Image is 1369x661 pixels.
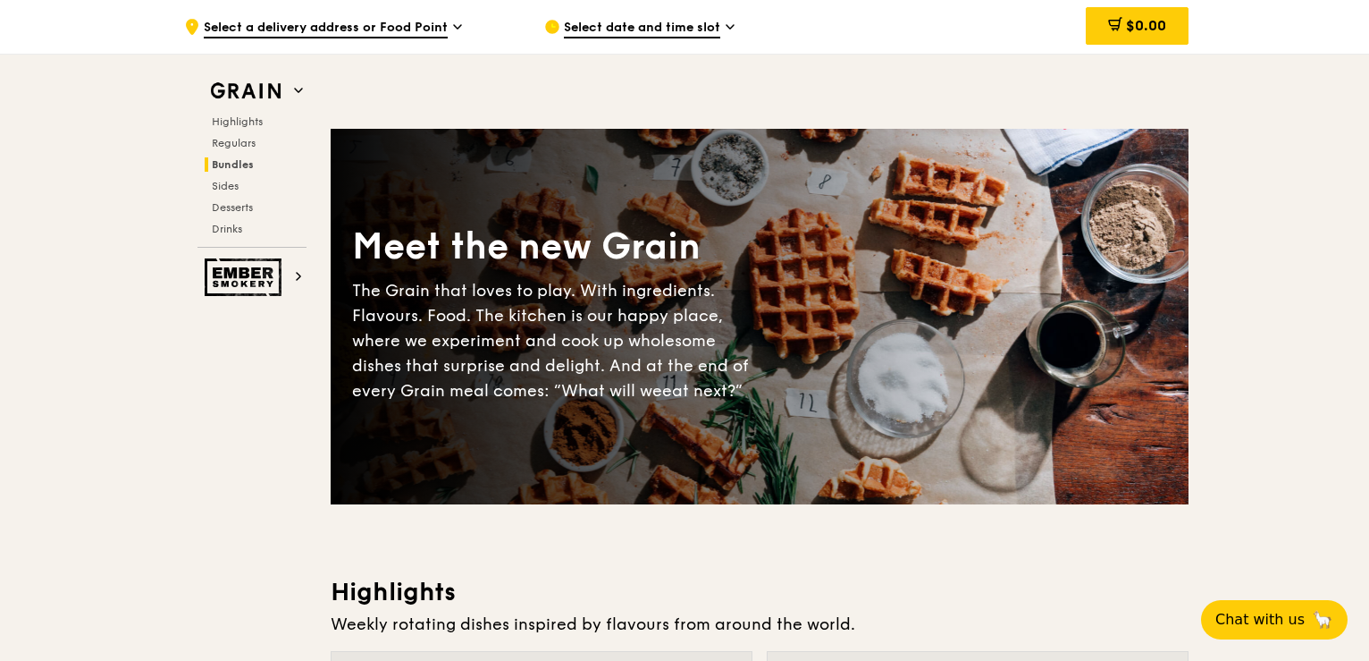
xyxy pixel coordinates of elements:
span: Desserts [212,201,253,214]
span: Select a delivery address or Food Point [204,19,448,38]
span: Regulars [212,137,256,149]
span: Highlights [212,115,263,128]
img: Grain web logo [205,75,287,107]
h3: Highlights [331,576,1188,608]
span: Sides [212,180,239,192]
div: The Grain that loves to play. With ingredients. Flavours. Food. The kitchen is our happy place, w... [352,278,760,403]
span: Select date and time slot [564,19,720,38]
span: $0.00 [1126,17,1166,34]
span: Chat with us [1215,609,1305,631]
img: Ember Smokery web logo [205,258,287,296]
span: eat next?” [662,381,743,401]
div: Weekly rotating dishes inspired by flavours from around the world. [331,612,1188,637]
div: Meet the new Grain [352,223,760,271]
span: Bundles [212,158,254,171]
span: Drinks [212,223,242,235]
button: Chat with us🦙 [1201,600,1348,640]
span: 🦙 [1312,609,1333,631]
